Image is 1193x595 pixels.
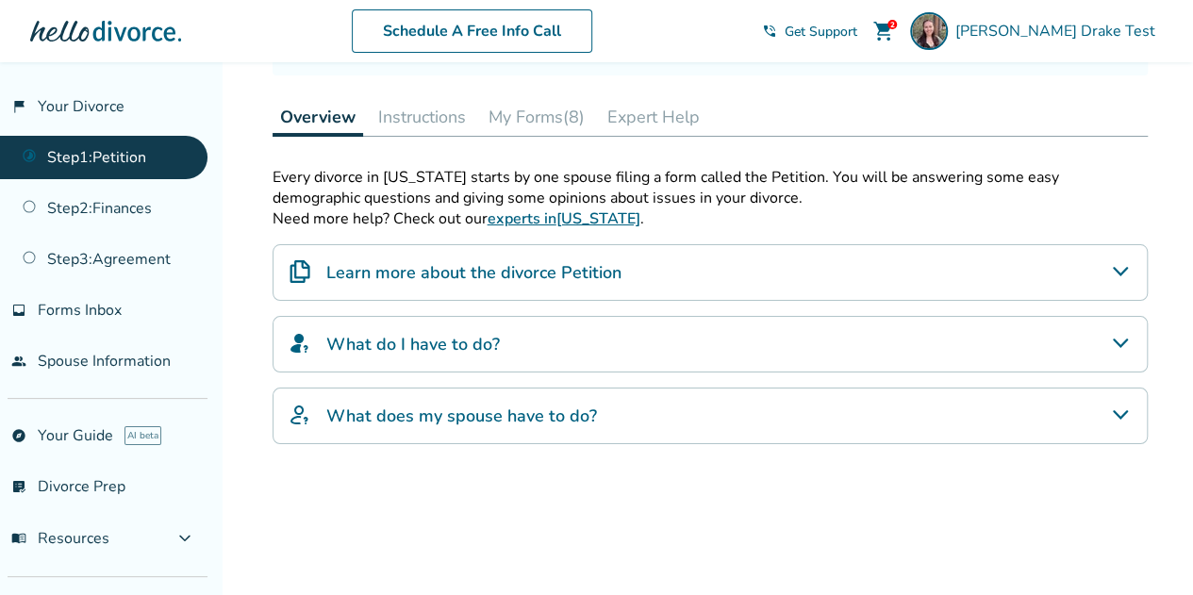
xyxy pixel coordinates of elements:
span: explore [11,428,26,443]
span: Resources [11,528,109,549]
span: people [11,354,26,369]
div: Learn more about the divorce Petition [273,244,1148,301]
span: AI beta [124,426,161,445]
button: My Forms(8) [481,98,592,136]
a: phone_in_talkGet Support [762,23,857,41]
a: experts in[US_STATE] [488,208,640,229]
span: expand_more [174,527,196,550]
iframe: Chat Widget [1099,504,1193,595]
div: 2 [887,20,897,29]
h4: What do I have to do? [326,332,500,356]
button: Overview [273,98,363,137]
div: What do I have to do? [273,316,1148,372]
span: shopping_cart [872,20,895,42]
img: Hannah Drake [910,12,948,50]
span: inbox [11,303,26,318]
span: phone_in_talk [762,24,777,39]
img: What does my spouse have to do? [289,404,311,426]
h4: Learn more about the divorce Petition [326,260,621,285]
span: list_alt_check [11,479,26,494]
button: Expert Help [600,98,707,136]
div: What does my spouse have to do? [273,388,1148,444]
span: flag_2 [11,99,26,114]
a: Schedule A Free Info Call [352,9,592,53]
button: Instructions [371,98,473,136]
span: Get Support [785,23,857,41]
img: Learn more about the divorce Petition [289,260,311,283]
p: Need more help? Check out our . [273,208,1148,229]
span: [PERSON_NAME] Drake Test [955,21,1163,41]
span: Forms Inbox [38,300,122,321]
span: menu_book [11,531,26,546]
p: Every divorce in [US_STATE] starts by one spouse filing a form called the Petition. You will be a... [273,167,1148,208]
h4: What does my spouse have to do? [326,404,597,428]
img: What do I have to do? [289,332,311,355]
